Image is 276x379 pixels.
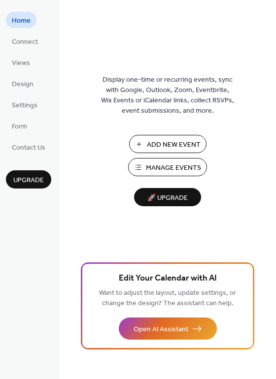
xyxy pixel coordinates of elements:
[134,324,188,335] span: Open AI Assistant
[99,286,236,310] span: Want to adjust the layout, update settings, or change the design? The assistant can help.
[12,58,30,68] span: Views
[12,122,27,132] span: Form
[6,33,44,49] a: Connect
[119,272,217,285] span: Edit Your Calendar with AI
[13,175,44,186] span: Upgrade
[128,158,207,176] button: Manage Events
[6,118,33,134] a: Form
[12,79,34,90] span: Design
[12,143,45,153] span: Contact Us
[6,170,51,189] button: Upgrade
[146,163,201,173] span: Manage Events
[6,12,36,28] a: Home
[129,135,207,153] button: Add New Event
[134,188,201,206] button: 🚀 Upgrade
[119,317,217,340] button: Open AI Assistant
[6,139,51,155] a: Contact Us
[12,37,38,47] span: Connect
[6,75,39,92] a: Design
[147,140,201,150] span: Add New Event
[6,96,43,113] a: Settings
[140,191,195,205] span: 🚀 Upgrade
[12,16,31,26] span: Home
[101,75,234,116] span: Display one-time or recurring events, sync with Google, Outlook, Zoom, Eventbrite, Wix Events or ...
[6,54,36,70] a: Views
[12,100,37,111] span: Settings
